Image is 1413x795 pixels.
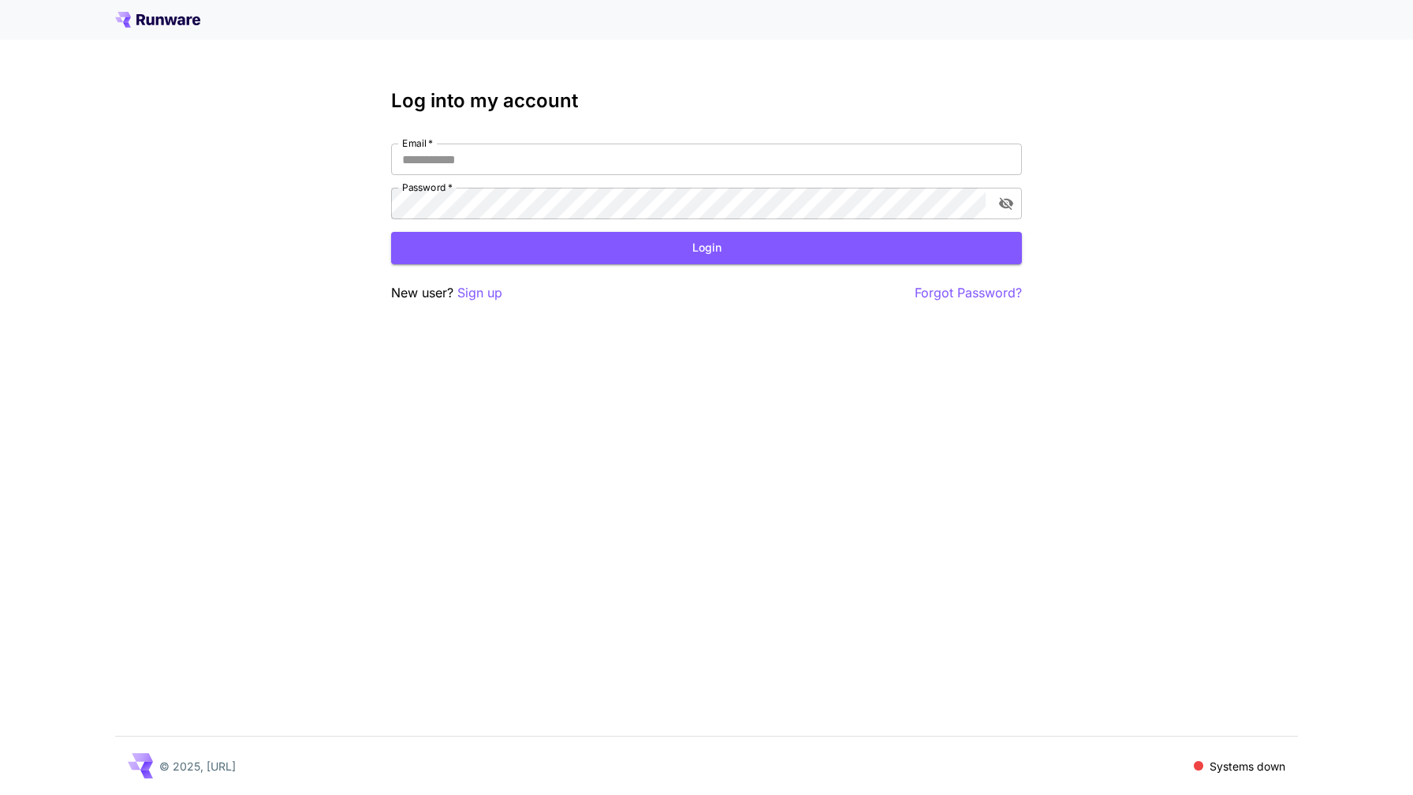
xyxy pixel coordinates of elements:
[402,181,453,194] label: Password
[391,283,502,303] p: New user?
[159,758,236,774] p: © 2025, [URL]
[391,232,1022,264] button: Login
[402,136,433,150] label: Email
[457,283,502,303] button: Sign up
[1210,758,1285,774] p: Systems down
[915,283,1022,303] button: Forgot Password?
[391,90,1022,112] h3: Log into my account
[992,189,1020,218] button: toggle password visibility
